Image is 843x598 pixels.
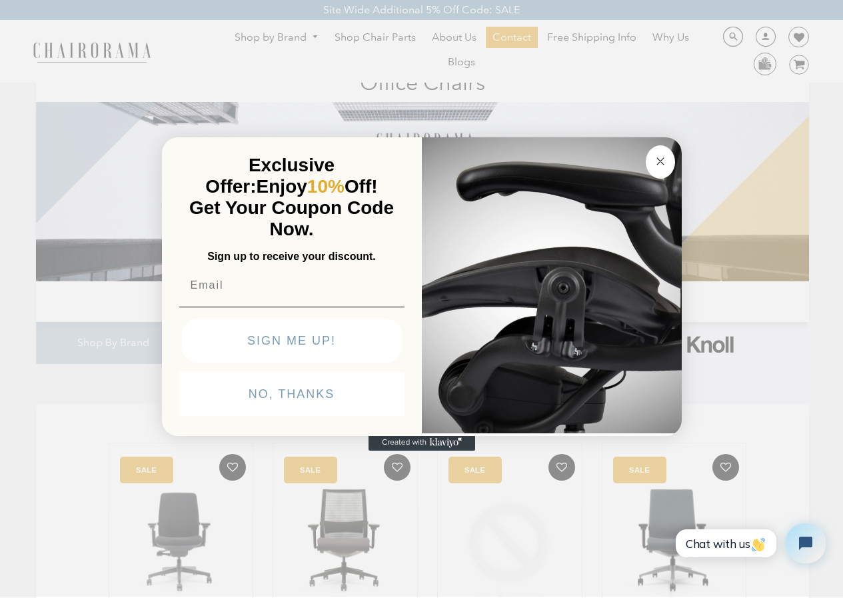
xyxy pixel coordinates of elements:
iframe: Tidio Chat [661,512,837,575]
img: 92d77583-a095-41f6-84e7-858462e0427a.jpeg [422,135,682,433]
span: Enjoy Off! [257,176,378,197]
span: Get Your Coupon Code Now. [189,197,394,239]
button: NO, THANKS [179,372,405,416]
input: Email [179,272,405,299]
span: Exclusive Offer: [205,155,335,197]
span: 10% [307,176,345,197]
a: Created with Klaviyo - opens in a new tab [369,435,475,451]
button: Close dialog [646,145,675,179]
span: Sign up to receive your discount. [207,251,375,262]
button: SIGN ME UP! [182,319,402,363]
